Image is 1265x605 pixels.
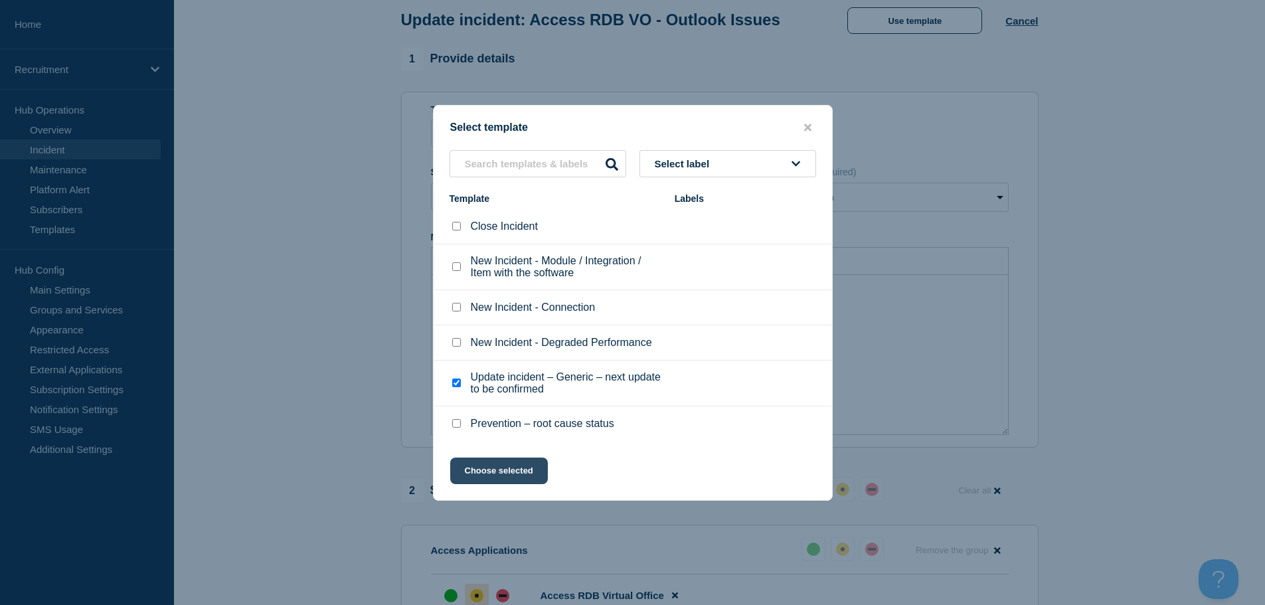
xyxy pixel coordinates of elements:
[655,158,715,169] span: Select label
[471,418,614,430] p: Prevention – root cause status
[450,150,626,177] input: Search templates & labels
[452,338,461,347] input: New Incident - Degraded Performance checkbox
[450,458,548,484] button: Choose selected
[452,222,461,230] input: Close Incident checkbox
[452,262,461,271] input: New Incident - Module / Integration / Item with the software checkbox
[471,220,538,232] p: Close Incident
[675,193,816,204] div: Labels
[471,255,661,279] p: New Incident - Module / Integration / Item with the software
[452,303,461,311] input: New Incident - Connection checkbox
[639,150,816,177] button: Select label
[471,337,652,349] p: New Incident - Degraded Performance
[450,193,661,204] div: Template
[452,379,461,387] input: Update incident – Generic – next update to be confirmed checkbox
[434,122,832,134] div: Select template
[800,122,815,134] button: close button
[471,371,661,395] p: Update incident – Generic – next update to be confirmed
[452,419,461,428] input: Prevention – root cause status checkbox
[471,302,596,313] p: New Incident - Connection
